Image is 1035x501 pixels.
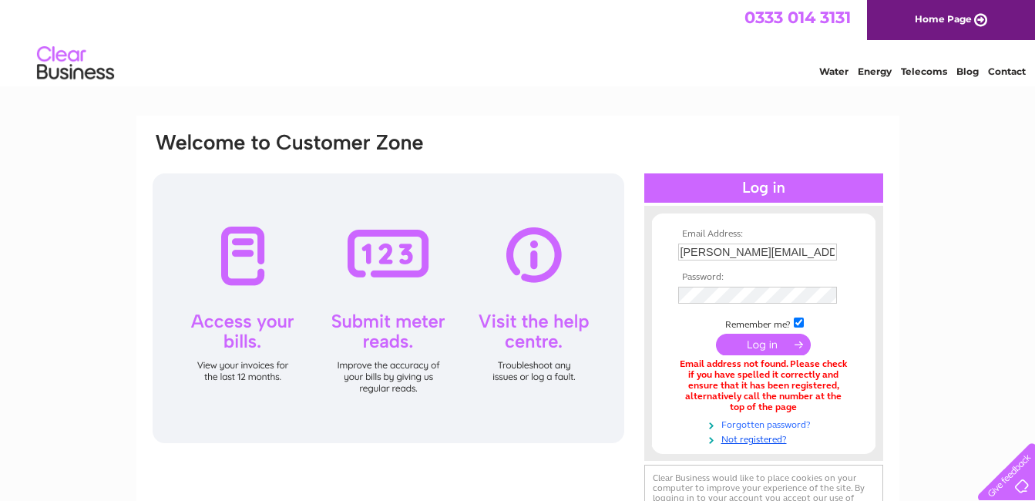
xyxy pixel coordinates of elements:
a: Blog [956,66,979,77]
a: Energy [858,66,892,77]
th: Email Address: [674,229,853,240]
a: Telecoms [901,66,947,77]
a: Water [819,66,848,77]
div: Clear Business is a trading name of Verastar Limited (registered in [GEOGRAPHIC_DATA] No. 3667643... [154,8,882,75]
td: Remember me? [674,315,853,331]
img: logo.png [36,40,115,87]
a: Forgotten password? [678,416,853,431]
input: Submit [716,334,811,355]
a: Not registered? [678,431,853,446]
div: Email address not found. Please check if you have spelled it correctly and ensure that it has bee... [678,359,849,412]
th: Password: [674,272,853,283]
a: 0333 014 3131 [744,8,851,27]
a: Contact [988,66,1026,77]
